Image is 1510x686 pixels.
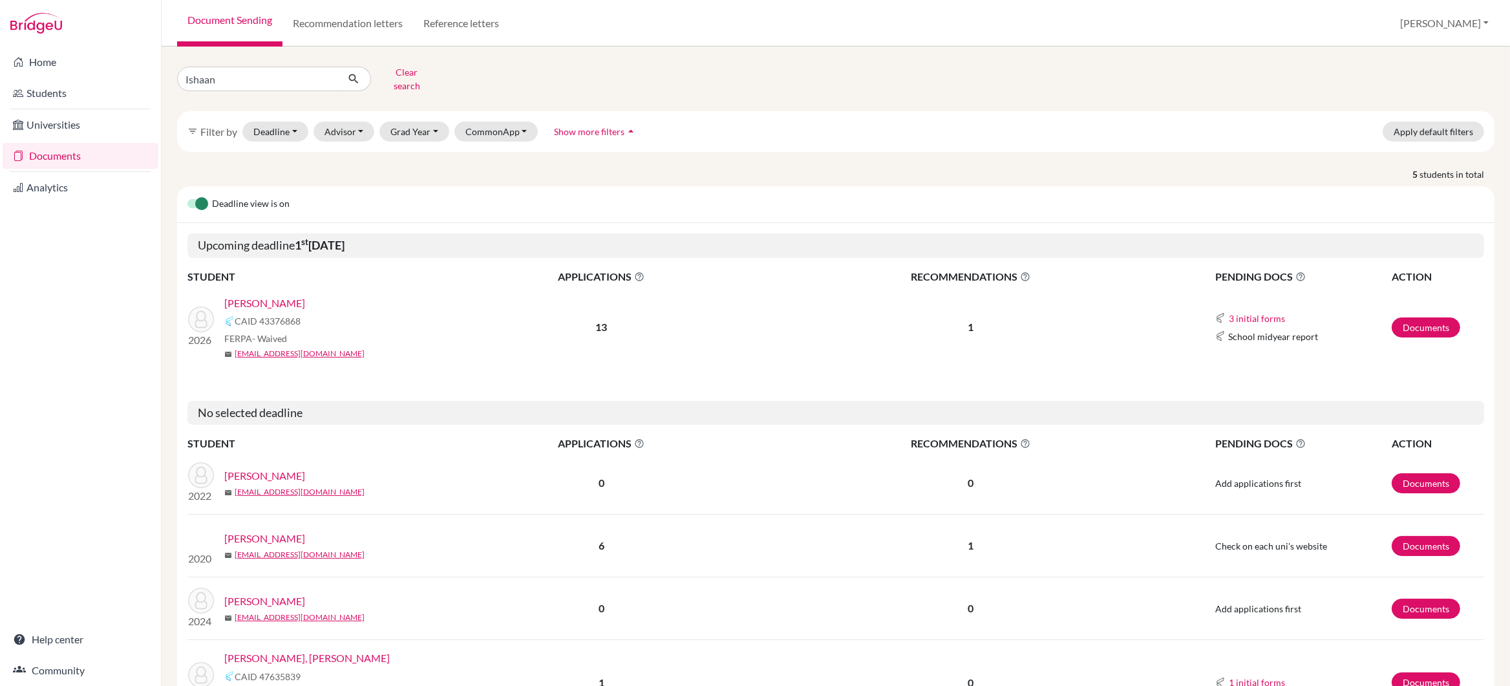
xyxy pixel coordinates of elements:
[1420,167,1494,181] span: students in total
[595,321,607,333] b: 13
[10,13,62,34] img: Bridge-U
[758,269,1184,284] span: RECOMMENDATIONS
[188,332,214,348] p: 2026
[454,122,538,142] button: CommonApp
[1215,313,1226,323] img: Common App logo
[379,122,449,142] button: Grad Year
[187,435,446,452] th: STUDENT
[447,436,756,451] span: APPLICATIONS
[758,319,1184,335] p: 1
[3,112,158,138] a: Universities
[3,143,158,169] a: Documents
[224,489,232,497] span: mail
[187,233,1484,258] h5: Upcoming deadline
[1215,331,1226,341] img: Common App logo
[235,603,365,614] a: [EMAIL_ADDRESS][DOMAIN_NAME]
[252,333,287,344] span: - Waived
[224,605,232,613] span: mail
[224,295,305,311] a: [PERSON_NAME]
[187,126,198,136] i: filter_list
[200,125,237,138] span: Filter by
[1228,311,1286,326] button: 3 initial forms
[624,125,637,138] i: arrow_drop_up
[1228,330,1318,343] span: School midyear report
[1412,167,1420,181] strong: 5
[1215,478,1301,489] span: Add applications first
[3,80,158,106] a: Students
[235,348,365,359] a: [EMAIL_ADDRESS][DOMAIN_NAME]
[3,49,158,75] a: Home
[188,488,214,504] p: 2022
[301,237,308,247] sup: st
[1392,590,1460,610] a: Documents
[599,593,604,605] b: 0
[187,268,446,285] th: STUDENT
[224,662,235,672] img: Common App logo
[187,401,1484,425] h5: No selected deadline
[235,661,301,674] span: CAID 47635839
[1215,594,1301,605] span: Add applications first
[321,544,451,556] a: [EMAIL_ADDRESS][DOMAIN_NAME]
[188,526,300,542] img: KURIEN, Ishaan Vishal
[235,314,301,328] span: CAID 43376868
[224,332,287,345] span: FERPA
[188,605,214,620] p: 2024
[188,542,300,557] p: 2020
[758,533,1184,549] p: 1
[224,316,235,327] img: Common App logo
[599,477,604,489] b: 0
[1215,536,1327,547] span: Check on each uni's website
[758,436,1184,451] span: RECOMMENDATIONS
[3,175,158,200] a: Analytics
[1215,436,1390,451] span: PENDING DOCS
[758,475,1184,491] p: 0
[1215,269,1390,284] span: PENDING DOCS
[188,306,214,332] img: GOEL, Ishaan
[224,584,305,600] a: [PERSON_NAME]
[314,122,375,142] button: Advisor
[1228,666,1286,681] button: 1 initial forms
[295,238,345,252] b: 1 [DATE]
[188,653,214,679] img: SETHI, Ishaan Singh
[758,592,1184,607] p: 0
[554,126,624,137] span: Show more filters
[599,667,604,680] b: 1
[224,468,305,484] a: [PERSON_NAME]
[1392,663,1460,683] a: Documents
[1391,268,1484,285] th: ACTION
[242,122,308,142] button: Deadline
[447,269,756,284] span: APPLICATIONS
[1394,11,1494,36] button: [PERSON_NAME]
[1391,435,1484,452] th: ACTION
[1392,317,1460,338] a: Documents
[1392,531,1460,552] a: Documents
[371,62,443,96] button: Clear search
[758,666,1184,681] p: 0
[1392,473,1460,493] a: Documents
[310,547,318,555] span: mail
[3,658,158,683] a: Community
[188,462,214,488] img: KHANNA, Ishaan
[224,641,390,657] a: [PERSON_NAME], [PERSON_NAME]
[3,627,158,652] a: Help center
[310,526,391,542] a: [PERSON_NAME]
[543,122,648,142] button: Show more filtersarrow_drop_up
[177,67,337,91] input: Find student by name...
[212,197,290,212] span: Deadline view is on
[188,579,214,605] img: NARAIN, Ishaan
[1215,669,1226,679] img: Common App logo
[1383,122,1484,142] button: Apply default filters
[224,350,232,358] span: mail
[599,535,604,547] b: 6
[235,486,365,498] a: [EMAIL_ADDRESS][DOMAIN_NAME]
